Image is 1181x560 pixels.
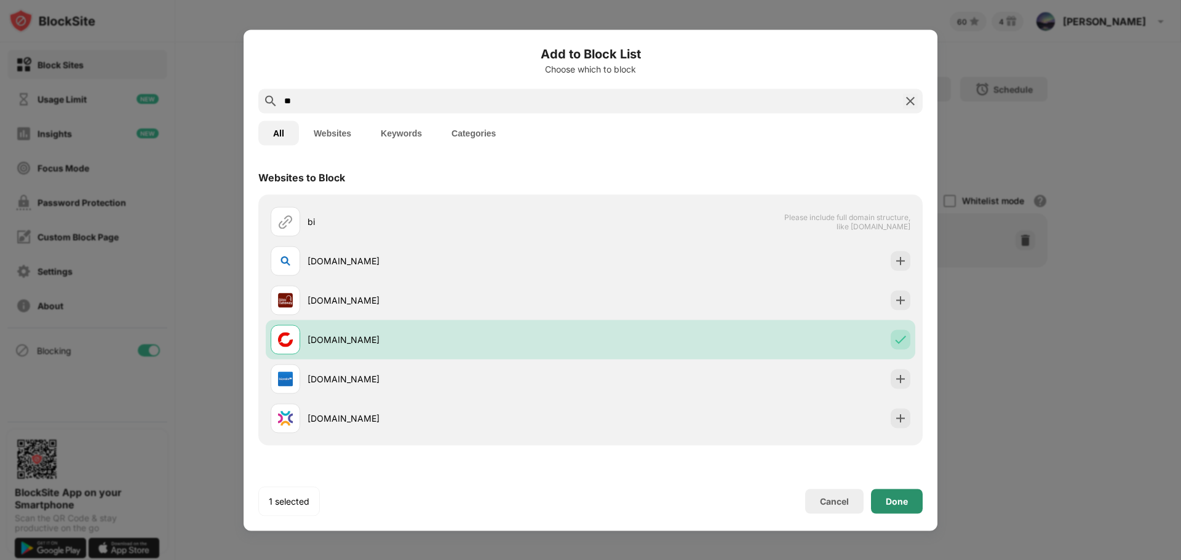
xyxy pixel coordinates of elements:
[278,371,293,386] img: favicons
[886,496,908,506] div: Done
[903,93,918,108] img: search-close
[278,214,293,229] img: url.svg
[258,120,299,145] button: All
[258,471,349,483] div: Keywords to Block
[263,93,278,108] img: search.svg
[299,120,366,145] button: Websites
[308,373,590,385] div: [DOMAIN_NAME]
[278,293,293,307] img: favicons
[366,120,437,145] button: Keywords
[308,254,590,267] div: [DOMAIN_NAME]
[278,332,293,347] img: favicons
[820,496,849,507] div: Cancel
[278,411,293,425] img: favicons
[308,333,590,346] div: [DOMAIN_NAME]
[258,44,923,63] h6: Add to Block List
[308,412,590,425] div: [DOMAIN_NAME]
[258,64,923,74] div: Choose which to block
[258,171,345,183] div: Websites to Block
[437,120,511,145] button: Categories
[278,253,293,268] img: favicons
[269,495,309,507] div: 1 selected
[308,294,590,307] div: [DOMAIN_NAME]
[308,215,590,228] div: bi
[784,212,910,231] span: Please include full domain structure, like [DOMAIN_NAME]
